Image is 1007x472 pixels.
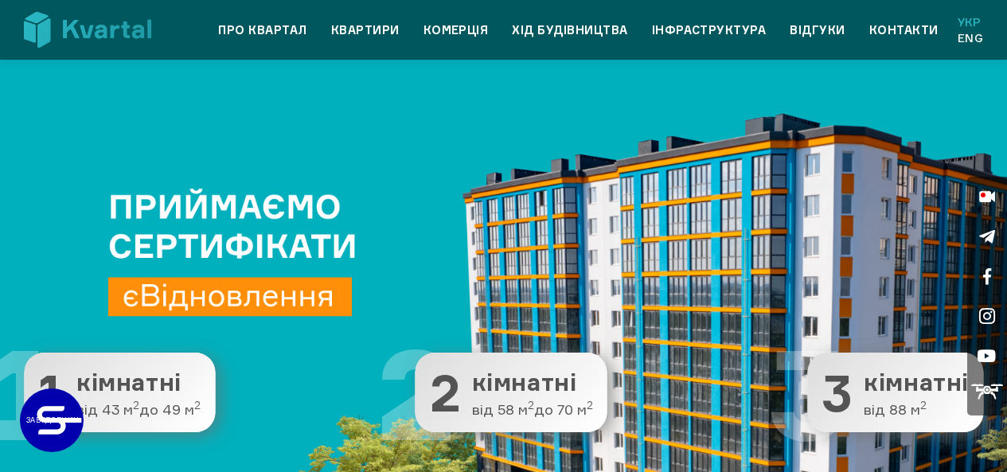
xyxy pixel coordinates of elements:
button: 2 2 кімнатні від 58 м2до 70 м2 [416,353,607,432]
span: від 88 м [864,402,969,418]
a: Контакти [869,21,939,40]
span: 3 [822,367,853,418]
span: кімнатні [864,369,969,396]
a: Eng [958,30,983,46]
span: кімнатні [76,369,201,396]
a: Про квартал [218,21,306,40]
span: 2 [430,367,461,418]
sup: 2 [528,399,534,412]
button: 1 1 кімнатні від 43 м2до 49 м2 [24,353,215,432]
a: Хід будівництва [512,21,627,40]
a: Інфраструктура [652,21,767,40]
span: від 43 м до 49 м [76,402,201,418]
a: Укр [958,14,983,30]
span: 1 [38,367,65,418]
span: кімнатні [472,369,593,396]
a: Квартири [331,21,400,40]
a: ЗАБУДОВНИК [20,388,84,452]
text: ЗАБУДОВНИК [26,415,79,424]
span: від 58 м до 70 м [472,402,593,418]
sup: 2 [920,399,927,412]
a: Комерція [423,21,489,40]
sup: 2 [194,399,201,412]
sup: 2 [133,399,139,412]
a: Відгуки [790,21,845,40]
button: 3 3 кімнатні від 88 м2 [807,353,983,432]
sup: 2 [587,399,593,412]
img: Kvartal [24,12,151,48]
